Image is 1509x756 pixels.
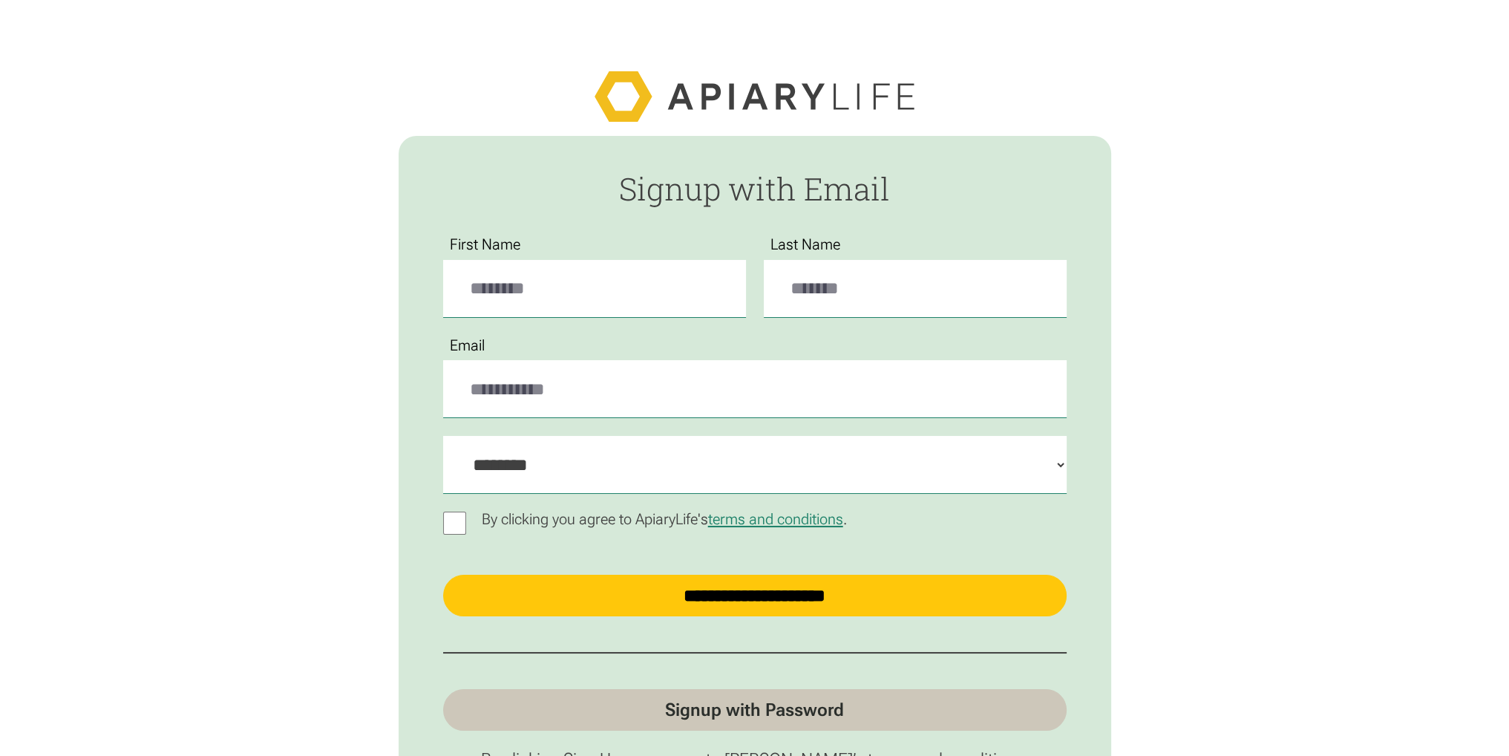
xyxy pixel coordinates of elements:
[443,172,1067,206] h2: Signup with Email
[443,337,493,354] label: Email
[764,236,848,253] label: Last Name
[475,511,855,528] p: By clicking you agree to ApiaryLife's .
[443,689,1067,731] a: Signup with Password
[708,510,843,528] a: terms and conditions
[443,236,528,253] label: First Name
